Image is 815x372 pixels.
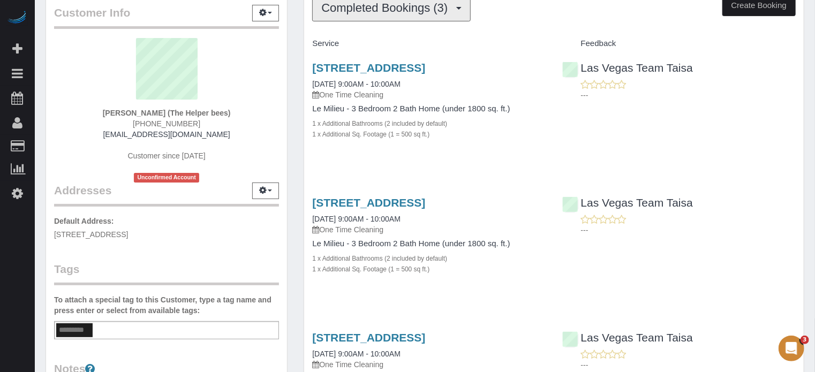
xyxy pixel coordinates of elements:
a: [STREET_ADDRESS] [312,331,425,344]
p: One Time Cleaning [312,359,546,370]
legend: Tags [54,261,279,285]
strong: [PERSON_NAME] (The Helper bees) [103,109,231,117]
iframe: Intercom live chat [779,336,804,361]
a: [DATE] 9:00AM - 10:00AM [312,80,401,88]
h4: Le Milieu - 3 Bedroom 2 Bath Home (under 1800 sq. ft.) [312,239,546,248]
span: Unconfirmed Account [134,173,199,182]
legend: Customer Info [54,5,279,29]
a: [STREET_ADDRESS] [312,196,425,209]
small: 1 x Additional Sq. Footage (1 = 500 sq ft.) [312,265,429,273]
h4: Feedback [562,39,796,48]
p: --- [581,90,796,101]
a: [DATE] 9:00AM - 10:00AM [312,215,401,223]
p: --- [581,360,796,370]
a: Las Vegas Team Taisa [562,62,693,74]
span: Customer since [DATE] [128,151,206,160]
small: 1 x Additional Bathrooms (2 included by default) [312,120,447,127]
span: [PHONE_NUMBER] [133,119,200,128]
a: [DATE] 9:00AM - 10:00AM [312,350,401,358]
h4: Service [312,39,546,48]
a: [EMAIL_ADDRESS][DOMAIN_NAME] [103,130,230,139]
a: [STREET_ADDRESS] [312,62,425,74]
h4: Le Milieu - 3 Bedroom 2 Bath Home (under 1800 sq. ft.) [312,104,546,113]
span: 3 [801,336,809,344]
label: To attach a special tag to this Customer, type a tag name and press enter or select from availabl... [54,294,279,316]
p: One Time Cleaning [312,224,546,235]
p: One Time Cleaning [312,89,546,100]
img: Automaid Logo [6,11,28,26]
span: Completed Bookings (3) [321,1,453,14]
a: Las Vegas Team Taisa [562,196,693,209]
p: --- [581,225,796,236]
label: Default Address: [54,216,114,226]
small: 1 x Additional Sq. Footage (1 = 500 sq ft.) [312,131,429,138]
small: 1 x Additional Bathrooms (2 included by default) [312,255,447,262]
span: [STREET_ADDRESS] [54,230,128,239]
a: Las Vegas Team Taisa [562,331,693,344]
